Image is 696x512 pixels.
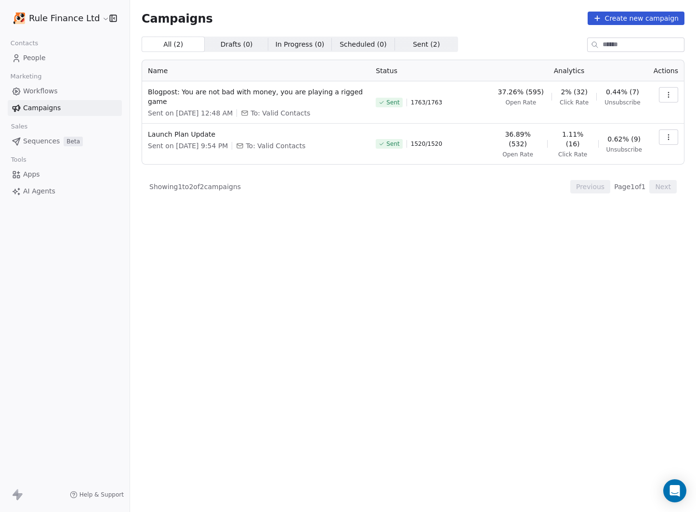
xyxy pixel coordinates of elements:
[23,169,40,179] span: Apps
[8,133,122,149] a: SequencesBeta
[340,39,387,50] span: Scheduled ( 0 )
[23,136,60,146] span: Sequences
[23,103,61,113] span: Campaigns
[8,183,122,199] a: AI Agents
[149,182,241,192] span: Showing 1 to 2 of 2 campaigns
[498,87,544,97] span: 37.26% (595)
[502,151,533,158] span: Open Rate
[250,108,310,118] span: To: Valid Contacts
[148,87,364,106] span: Blogpost: You are not bad with money, you are playing a rigged game
[606,146,642,154] span: Unsubscribe
[588,12,684,25] button: Create new campaign
[148,129,364,139] span: Launch Plan Update
[148,108,233,118] span: Sent on [DATE] 12:48 AM
[221,39,253,50] span: Drafts ( 0 )
[663,479,686,502] div: Open Intercom Messenger
[558,151,587,158] span: Click Rate
[614,182,645,192] span: Page 1 of 1
[411,140,442,148] span: 1520 / 1520
[13,13,25,24] img: app-icon-nutty-512.png
[648,60,684,81] th: Actions
[490,60,648,81] th: Analytics
[6,36,42,51] span: Contacts
[8,100,122,116] a: Campaigns
[607,134,641,144] span: 0.62% (9)
[7,119,32,134] span: Sales
[411,99,442,106] span: 1763 / 1763
[560,99,589,106] span: Click Rate
[142,12,213,25] span: Campaigns
[505,99,536,106] span: Open Rate
[23,186,55,196] span: AI Agents
[606,87,639,97] span: 0.44% (7)
[8,166,122,182] a: Apps
[370,60,490,81] th: Status
[12,10,103,26] button: Rule Finance Ltd
[8,83,122,99] a: Workflows
[79,491,124,499] span: Help & Support
[649,180,677,193] button: Next
[8,50,122,66] a: People
[142,60,370,81] th: Name
[64,137,83,146] span: Beta
[276,39,325,50] span: In Progress ( 0 )
[23,53,46,63] span: People
[570,180,610,193] button: Previous
[386,99,399,106] span: Sent
[246,141,305,151] span: To: Valid Contacts
[496,129,539,149] span: 36.89% (532)
[604,99,640,106] span: Unsubscribe
[555,129,591,149] span: 1.11% (16)
[386,140,399,148] span: Sent
[7,153,30,167] span: Tools
[29,12,100,25] span: Rule Finance Ltd
[23,86,58,96] span: Workflows
[6,69,46,84] span: Marketing
[413,39,440,50] span: Sent ( 2 )
[70,491,124,499] a: Help & Support
[148,141,228,151] span: Sent on [DATE] 9:54 PM
[561,87,587,97] span: 2% (32)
